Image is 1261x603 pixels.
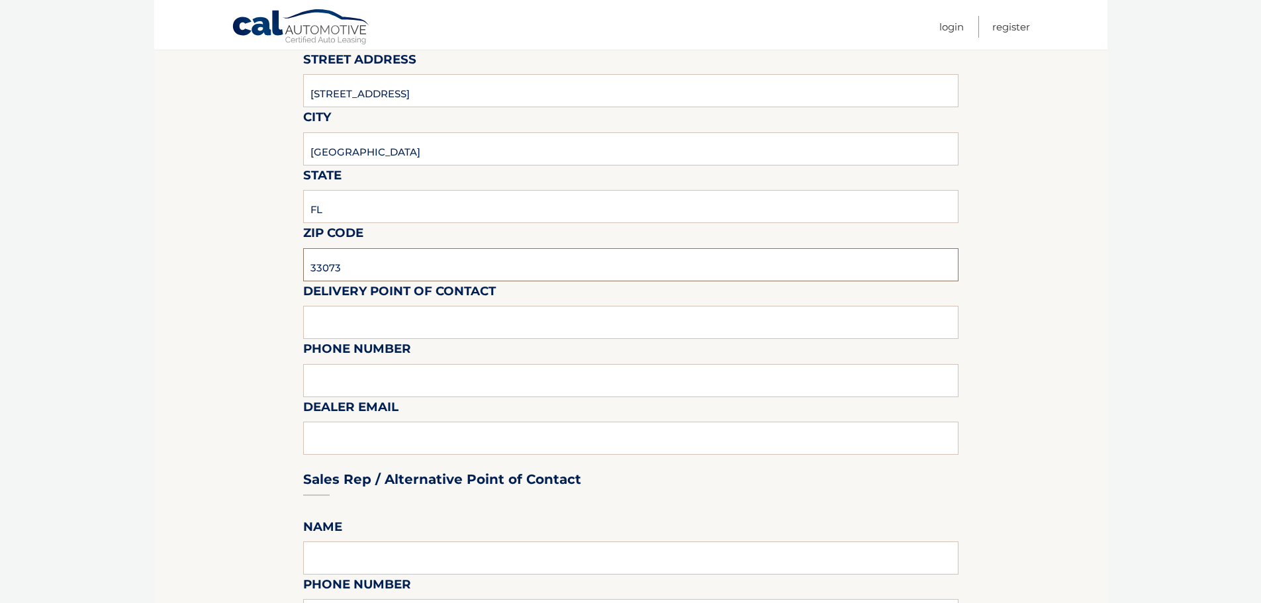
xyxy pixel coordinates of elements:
[303,50,416,74] label: Street Address
[303,517,342,541] label: Name
[303,339,411,363] label: Phone Number
[232,9,371,47] a: Cal Automotive
[303,107,331,132] label: City
[303,281,496,306] label: Delivery Point of Contact
[992,16,1030,38] a: Register
[303,397,398,422] label: Dealer Email
[939,16,964,38] a: Login
[303,223,363,248] label: Zip Code
[303,471,581,488] h3: Sales Rep / Alternative Point of Contact
[303,575,411,599] label: Phone Number
[303,165,342,190] label: State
